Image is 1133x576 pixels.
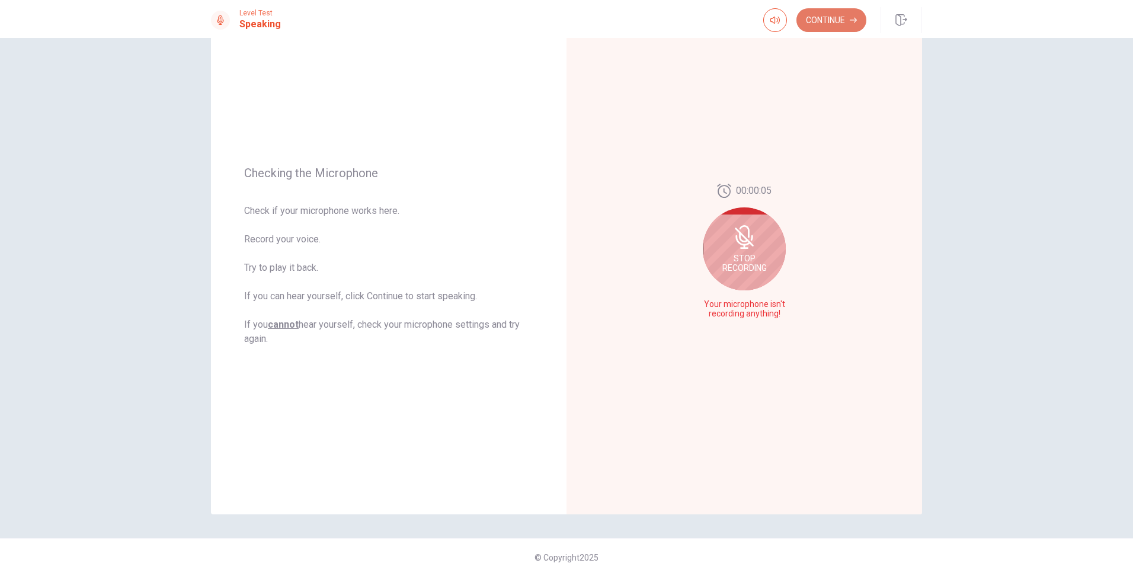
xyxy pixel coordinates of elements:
[796,8,866,32] button: Continue
[722,254,767,273] span: Stop Recording
[239,9,281,17] span: Level Test
[239,17,281,31] h1: Speaking
[736,184,772,198] span: 00:00:05
[244,204,533,346] span: Check if your microphone works here. Record your voice. Try to play it back. If you can hear your...
[268,319,299,330] u: cannot
[535,553,598,562] span: © Copyright 2025
[701,300,788,319] span: Your microphone isn't recording anything!
[703,207,786,290] div: Stop Recording
[244,166,533,180] span: Checking the Microphone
